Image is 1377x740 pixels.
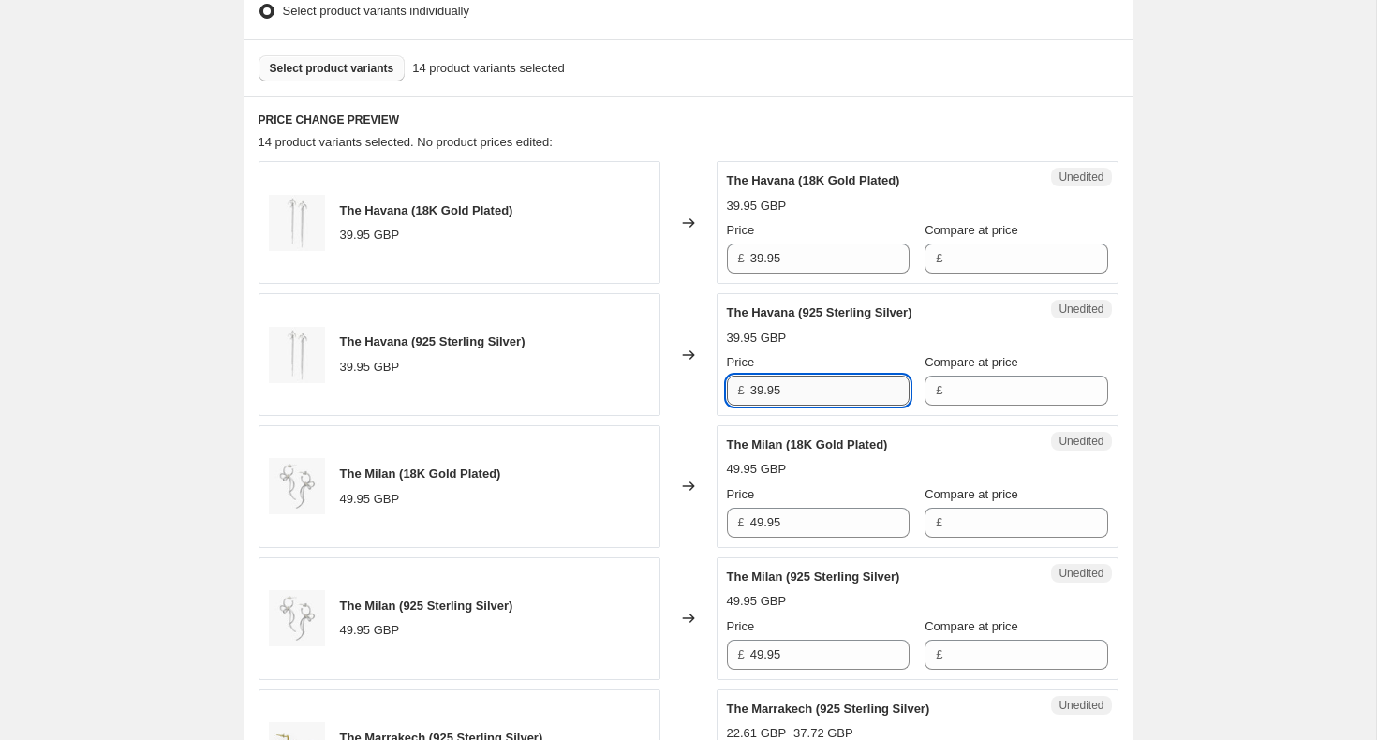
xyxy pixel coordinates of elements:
span: Select product variants [270,61,394,76]
span: The Havana (925 Sterling Silver) [340,334,526,348]
div: 49.95 GBP [727,592,787,611]
span: Unedited [1059,698,1103,713]
span: £ [738,251,745,265]
div: 39.95 GBP [727,329,787,348]
div: 49.95 GBP [340,621,400,640]
span: £ [936,251,942,265]
span: Compare at price [925,223,1018,237]
span: Compare at price [925,619,1018,633]
div: 39.95 GBP [340,226,400,244]
span: £ [936,383,942,397]
span: 14 product variants selected [412,59,565,78]
span: Unedited [1059,434,1103,449]
span: The Havana (925 Sterling Silver) [727,305,912,319]
span: The Marrakech (925 Sterling Silver) [727,702,930,716]
span: Price [727,223,755,237]
span: 14 product variants selected. No product prices edited: [259,135,553,149]
img: S3328b12dfa28475e856d3b30db0b12a9l_80x.jpg [269,590,325,646]
span: The Milan (18K Gold Plated) [727,437,888,451]
span: £ [738,383,745,397]
span: The Havana (18K Gold Plated) [727,173,900,187]
span: Select product variants individually [283,4,469,18]
span: The Havana (18K Gold Plated) [340,203,513,217]
span: Price [727,487,755,501]
h6: PRICE CHANGE PREVIEW [259,112,1118,127]
span: Unedited [1059,566,1103,581]
img: S637f469e6e6240a7b553ffe267747dd2g_80x.jpg [269,327,325,383]
span: £ [738,647,745,661]
span: Price [727,355,755,369]
img: S637f469e6e6240a7b553ffe267747dd2g_80x.jpg [269,195,325,251]
span: Unedited [1059,302,1103,317]
span: £ [738,515,745,529]
img: S3328b12dfa28475e856d3b30db0b12a9l_80x.jpg [269,458,325,514]
div: 39.95 GBP [340,358,400,377]
div: 49.95 GBP [727,460,787,479]
div: 39.95 GBP [727,197,787,215]
span: Unedited [1059,170,1103,185]
span: The Milan (18K Gold Plated) [340,466,501,481]
button: Select product variants [259,55,406,81]
span: Price [727,619,755,633]
span: The Milan (925 Sterling Silver) [340,599,513,613]
span: £ [936,647,942,661]
div: 49.95 GBP [340,490,400,509]
span: The Milan (925 Sterling Silver) [727,570,900,584]
span: Compare at price [925,355,1018,369]
span: £ [936,515,942,529]
span: Compare at price [925,487,1018,501]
